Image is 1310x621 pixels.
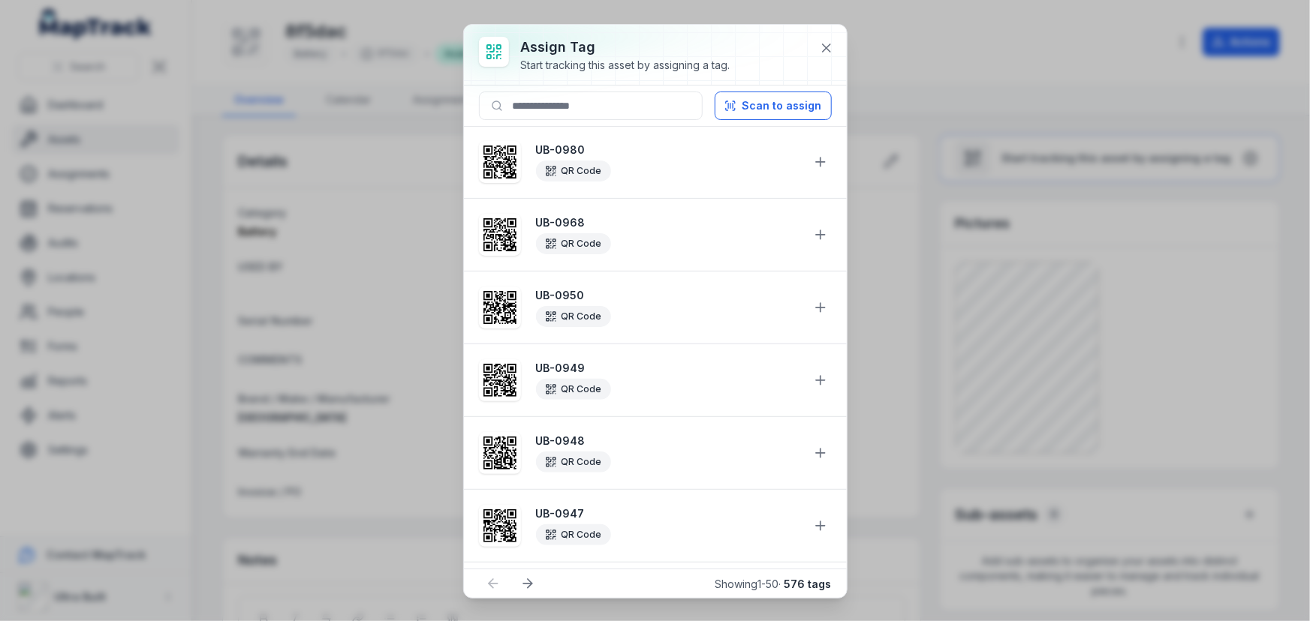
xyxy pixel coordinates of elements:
div: QR Code [536,306,611,327]
button: Scan to assign [715,91,832,120]
strong: UB-0968 [536,215,800,230]
div: QR Code [536,524,611,545]
h3: Assign tag [521,37,730,58]
strong: UB-0948 [536,433,800,448]
strong: 576 tags [784,577,832,590]
div: QR Code [536,160,611,181]
span: Showing 1 - 50 · [715,577,832,590]
div: Start tracking this asset by assigning a tag. [521,58,730,73]
div: QR Code [536,233,611,254]
strong: UB-0980 [536,142,800,157]
strong: UB-0947 [536,506,800,521]
strong: UB-0950 [536,288,800,303]
div: QR Code [536,379,611,400]
div: QR Code [536,451,611,472]
strong: UB-0949 [536,361,800,376]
